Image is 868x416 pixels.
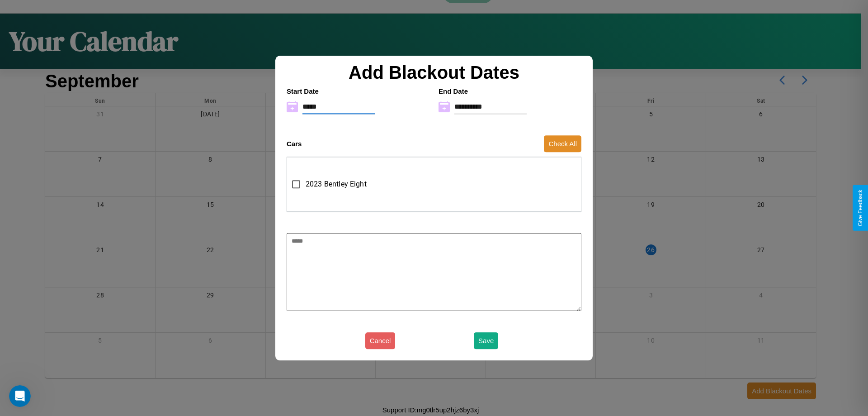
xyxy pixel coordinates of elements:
[474,332,498,349] button: Save
[9,385,31,407] iframe: Intercom live chat
[282,62,586,83] h2: Add Blackout Dates
[287,87,429,95] h4: Start Date
[544,135,581,152] button: Check All
[306,179,367,190] span: 2023 Bentley Eight
[439,87,581,95] h4: End Date
[857,190,863,226] div: Give Feedback
[365,332,396,349] button: Cancel
[287,140,302,148] h4: Cars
